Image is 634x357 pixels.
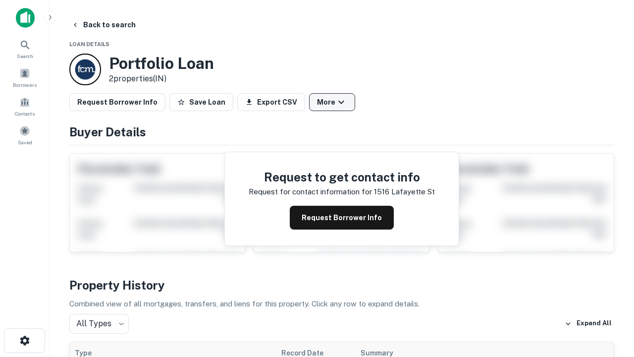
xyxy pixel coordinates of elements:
button: Back to search [67,16,140,34]
div: All Types [69,314,129,334]
h4: Buyer Details [69,123,614,141]
span: Search [17,52,33,60]
p: 2 properties (IN) [109,73,214,85]
a: Borrowers [3,64,47,91]
a: Search [3,35,47,62]
span: Saved [18,138,32,146]
button: Export CSV [237,93,305,111]
h4: Property History [69,276,614,294]
iframe: Chat Widget [584,278,634,325]
p: Request for contact information for [249,186,372,198]
h4: Request to get contact info [249,168,435,186]
button: More [309,93,355,111]
span: Borrowers [13,81,37,89]
p: 1516 lafayette st [374,186,435,198]
span: Contacts [15,110,35,118]
h3: Portfolio Loan [109,54,214,73]
button: Request Borrower Info [69,93,165,111]
img: capitalize-icon.png [16,8,35,28]
span: Loan Details [69,41,109,47]
button: Expand All [562,316,614,331]
button: Request Borrower Info [290,206,394,230]
a: Saved [3,121,47,148]
p: Combined view of all mortgages, transfers, and liens for this property. Click any row to expand d... [69,298,614,310]
a: Contacts [3,93,47,119]
button: Save Loan [169,93,233,111]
